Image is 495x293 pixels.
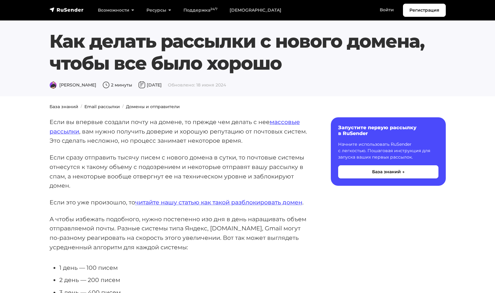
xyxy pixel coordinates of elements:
a: массовые рассылки [50,118,300,135]
p: Если это уже произошло, то . [50,198,311,207]
img: Время чтения [102,81,110,89]
a: Войти [374,4,400,16]
a: База знаний [50,104,78,109]
img: Дата публикации [138,81,146,89]
li: 2 день — 200 писем [59,275,311,285]
h6: Запустите первую рассылку в RuSender [338,125,438,136]
nav: breadcrumb [46,104,449,110]
p: Начните использовать RuSender с легкостью. Пошаговая инструкция для запуска ваших первых рассылок. [338,141,438,160]
a: [DEMOGRAPHIC_DATA] [223,4,287,16]
a: Ресурсы [140,4,177,16]
a: Email рассылки [84,104,120,109]
a: Возможности [92,4,140,16]
li: 1 день — 100 писем [59,263,311,273]
a: Регистрация [403,4,446,17]
a: Домены и отправители [126,104,180,109]
span: Обновлено: 18 июня 2024 [168,82,226,88]
a: Запустите первую рассылку в RuSender Начните использовать RuSender с легкостью. Пошаговая инструк... [331,117,446,186]
p: Если вы впервые создали почту на домене, то прежде чем делать с нее , вам нужно получить доверие ... [50,117,311,145]
span: 2 минуты [102,82,132,88]
span: [PERSON_NAME] [50,82,96,88]
p: А чтобы избежать подобного, нужно постепенно изо дня в день наращивать объем отправляемой почты. ... [50,214,311,252]
button: База знаний → [338,165,438,178]
a: Поддержка24/7 [177,4,223,16]
p: Если сразу отправить тысячу писем с нового домена в сутки, то почтовые системы отнесутся к такому... [50,153,311,190]
img: RuSender [50,7,84,13]
a: читайте нашу статью как такой разблокировать домен [135,199,302,206]
span: [DATE] [138,82,162,88]
sup: 24/7 [210,7,217,11]
h1: Как делать рассылки с нового домена, чтобы все было хорошо [50,30,446,74]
